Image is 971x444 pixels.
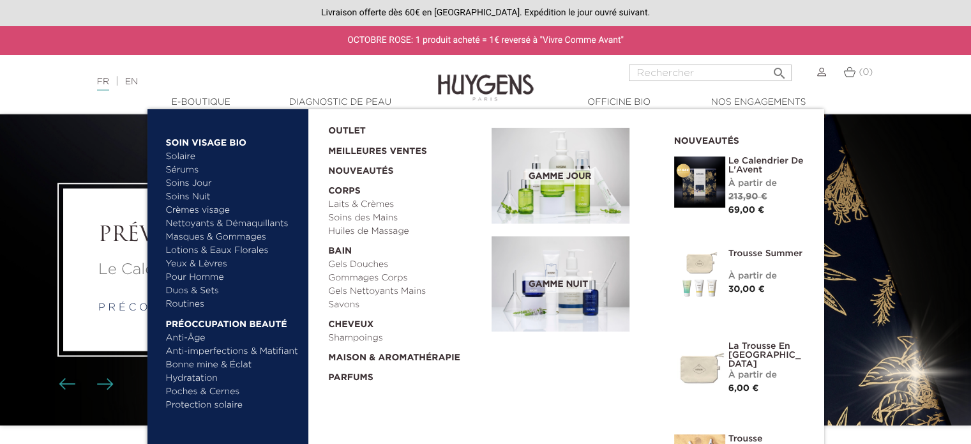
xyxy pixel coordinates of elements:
[728,270,805,283] div: À partir de
[492,128,629,224] img: routine_jour_banner.jpg
[328,332,483,345] a: Shampoings
[166,244,299,257] a: Lotions & Eaux Florales
[91,74,395,89] div: |
[492,128,655,224] a: Gamme jour
[328,272,483,285] a: Gommages Corps
[166,231,299,244] a: Masques & Gommages
[728,384,759,393] span: 6,00 €
[328,225,483,238] a: Huiles de Massage
[328,198,483,211] a: Laits & Crèmes
[328,178,483,198] a: Corps
[166,372,299,385] a: Hydratation
[166,217,299,231] a: Nettoyants & Démaquillants
[328,238,483,258] a: Bain
[674,132,805,147] h2: Nouveautés
[166,177,299,190] a: Soins Jour
[166,271,299,284] a: Pour Homme
[166,311,299,332] a: Préoccupation beauté
[166,332,299,345] a: Anti-Âge
[166,298,299,311] a: Routines
[166,385,299,399] a: Poches & Cernes
[492,236,629,332] img: routine_nuit_banner.jpg
[64,375,105,394] div: Boutons du carrousel
[555,96,683,109] a: Officine Bio
[629,65,792,81] input: Rechercher
[728,342,805,369] a: La Trousse en [GEOGRAPHIC_DATA]
[328,298,483,312] a: Savons
[276,96,404,109] a: Diagnostic de peau
[328,138,471,158] a: Meilleures Ventes
[328,345,483,365] a: Maison & Aromathérapie
[98,258,368,281] a: Le Calendrier de L'Avent 2025
[97,77,109,91] a: FR
[728,369,805,382] div: À partir de
[166,257,299,271] a: Yeux & Lèvres
[166,164,299,177] a: Sérums
[166,190,288,204] a: Soins Nuit
[674,342,725,393] img: La Trousse en Coton
[166,358,299,372] a: Bonne mine & Éclat
[166,130,299,150] a: Soin Visage Bio
[728,285,765,294] span: 30,00 €
[98,303,225,313] a: p r é c o m m a n d e r
[728,177,805,190] div: À partir de
[728,157,805,174] a: Le Calendrier de L'Avent
[98,224,368,249] a: PRÉVENTE
[525,277,591,293] span: Gamme nuit
[125,77,138,86] a: EN
[328,312,483,332] a: Cheveux
[492,236,655,332] a: Gamme nuit
[438,54,534,103] img: Huygens
[166,399,299,412] a: Protection solaire
[166,284,299,298] a: Duos & Sets
[771,62,787,77] i: 
[328,158,483,178] a: Nouveautés
[328,258,483,272] a: Gels Douches
[328,365,483,385] a: Parfums
[166,150,299,164] a: Solaire
[728,192,767,201] span: 213,90 €
[767,61,790,78] button: 
[166,345,299,358] a: Anti-imperfections & Matifiant
[728,206,765,215] span: 69,00 €
[674,157,725,208] img: Le Calendrier de L'Avent
[328,211,483,225] a: Soins des Mains
[674,249,725,300] img: Trousse Summer
[525,169,594,185] span: Gamme jour
[695,96,822,109] a: Nos engagements
[166,204,299,217] a: Crèmes visage
[859,68,873,77] span: (0)
[328,118,471,138] a: OUTLET
[728,249,805,258] a: Trousse Summer
[328,285,483,298] a: Gels Nettoyants Mains
[137,96,265,109] a: E-Boutique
